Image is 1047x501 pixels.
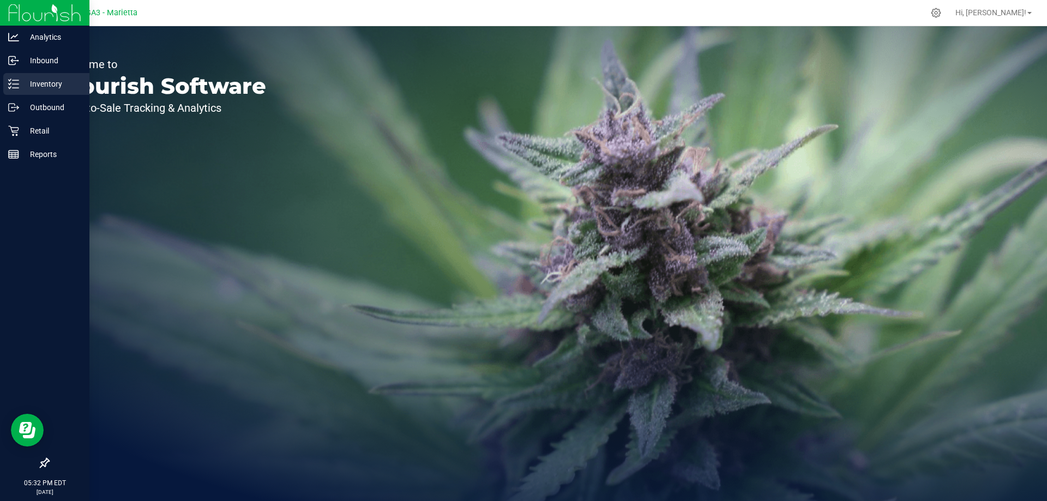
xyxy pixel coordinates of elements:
[929,8,943,18] div: Manage settings
[11,414,44,446] iframe: Resource center
[5,478,85,488] p: 05:32 PM EDT
[19,77,85,90] p: Inventory
[19,148,85,161] p: Reports
[59,102,266,113] p: Seed-to-Sale Tracking & Analytics
[19,101,85,114] p: Outbound
[8,125,19,136] inline-svg: Retail
[8,55,19,66] inline-svg: Inbound
[8,32,19,43] inline-svg: Analytics
[8,79,19,89] inline-svg: Inventory
[8,149,19,160] inline-svg: Reports
[86,8,137,17] span: GA3 - Marietta
[59,75,266,97] p: Flourish Software
[19,124,85,137] p: Retail
[5,488,85,496] p: [DATE]
[59,59,266,70] p: Welcome to
[955,8,1026,17] span: Hi, [PERSON_NAME]!
[19,31,85,44] p: Analytics
[8,102,19,113] inline-svg: Outbound
[19,54,85,67] p: Inbound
